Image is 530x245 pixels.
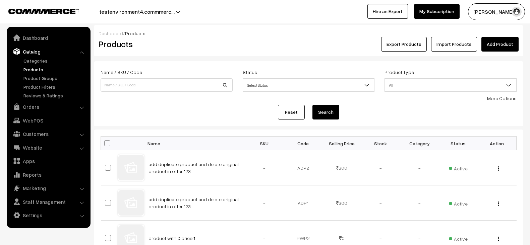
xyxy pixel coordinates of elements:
[468,3,525,20] button: [PERSON_NAME]
[449,234,468,242] span: Active
[385,69,414,76] label: Product Type
[22,57,88,64] a: Categories
[149,196,239,209] a: add duplicate product and delete original product in offer 123
[22,66,88,73] a: Products
[361,150,400,185] td: -
[449,198,468,207] span: Active
[144,137,245,150] th: Name
[8,155,88,167] a: Apps
[8,7,67,15] a: COMMMERCE
[498,201,499,206] img: Menu
[243,78,375,92] span: Select Status
[8,209,88,221] a: Settings
[431,37,477,52] a: Import Products
[149,161,239,174] a: add duplicate product and delete original product in offer 123
[367,4,408,19] a: Hire an Expert
[101,78,233,92] input: Name / SKU / Code
[312,105,339,119] button: Search
[245,137,284,150] th: SKU
[381,37,427,52] button: Export Products
[245,150,284,185] td: -
[322,137,361,150] th: Selling Price
[76,3,198,20] button: testenvironment4.commmerc…
[322,185,361,221] td: 300
[22,92,88,99] a: Reviews & Ratings
[8,46,88,58] a: Catalog
[487,95,517,101] a: More Options
[400,150,439,185] td: -
[414,4,460,19] a: My Subscription
[8,169,88,181] a: Reports
[8,182,88,194] a: Marketing
[245,185,284,221] td: -
[361,137,400,150] th: Stock
[498,237,499,241] img: Menu
[284,185,322,221] td: ADP1
[8,196,88,208] a: Staff Management
[400,185,439,221] td: -
[8,9,79,14] img: COMMMERCE
[284,137,322,150] th: Code
[8,101,88,113] a: Orders
[22,83,88,90] a: Product Filters
[101,69,142,76] label: Name / SKU / Code
[149,235,195,241] a: product with 0 price 1
[125,30,145,36] span: Products
[498,166,499,171] img: Menu
[322,150,361,185] td: 300
[481,37,519,52] a: Add Product
[99,30,123,36] a: Dashboard
[385,79,516,91] span: All
[449,163,468,172] span: Active
[243,79,374,91] span: Select Status
[99,30,519,37] div: /
[385,78,517,92] span: All
[278,105,305,119] a: Reset
[8,142,88,154] a: Website
[99,39,232,49] h2: Products
[8,32,88,44] a: Dashboard
[439,137,478,150] th: Status
[243,69,257,76] label: Status
[22,75,88,82] a: Product Groups
[478,137,517,150] th: Action
[8,128,88,140] a: Customers
[512,7,522,17] img: user
[284,150,322,185] td: ADP2
[8,114,88,127] a: WebPOS
[361,185,400,221] td: -
[400,137,439,150] th: Category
